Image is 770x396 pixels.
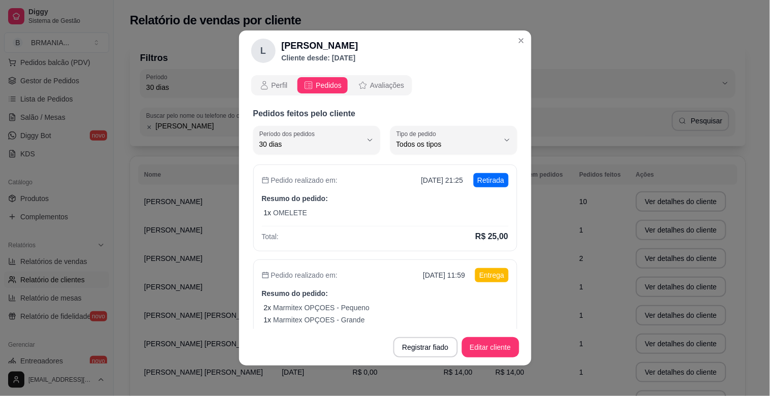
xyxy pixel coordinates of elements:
span: Pedidos [316,80,342,90]
p: Total: [262,232,279,242]
p: Pedidos feitos pelo cliente [253,108,517,120]
h2: [PERSON_NAME] [282,39,358,53]
span: Perfil [272,80,288,90]
p: 1 x [264,208,272,218]
p: 2 x [264,303,272,313]
label: Período dos pedidos [259,129,318,138]
p: Cliente desde: [DATE] [282,53,358,63]
p: Marmitex OPÇOES - Grande [273,315,365,325]
button: Editar cliente [462,337,519,357]
div: L [251,39,276,63]
p: Retirada [474,173,509,187]
span: calendar [262,272,269,279]
button: Tipo de pedidoTodos os tipos [390,126,517,154]
span: Avaliações [370,80,404,90]
div: opções [251,75,519,95]
label: Tipo de pedido [396,129,440,138]
button: Registrar fiado [393,337,458,357]
span: Todos os tipos [396,139,499,149]
button: Close [513,32,529,49]
p: [DATE] 11:59 [423,270,465,280]
button: Período dos pedidos30 dias [253,126,380,154]
p: OMELETE [273,208,307,218]
div: opções [251,75,413,95]
p: Pedido realizado em: [262,270,338,280]
p: Resumo do pedido: [262,288,509,299]
p: [DATE] 21:25 [421,175,463,185]
span: 30 dias [259,139,362,149]
p: Resumo do pedido: [262,193,509,204]
span: calendar [262,177,269,184]
p: Entrega [475,268,508,282]
p: Marmitex OPÇOES - Pequeno [273,303,370,313]
p: Pedido realizado em: [262,175,338,185]
p: 1 x [264,315,272,325]
p: R$ 25,00 [476,230,509,243]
